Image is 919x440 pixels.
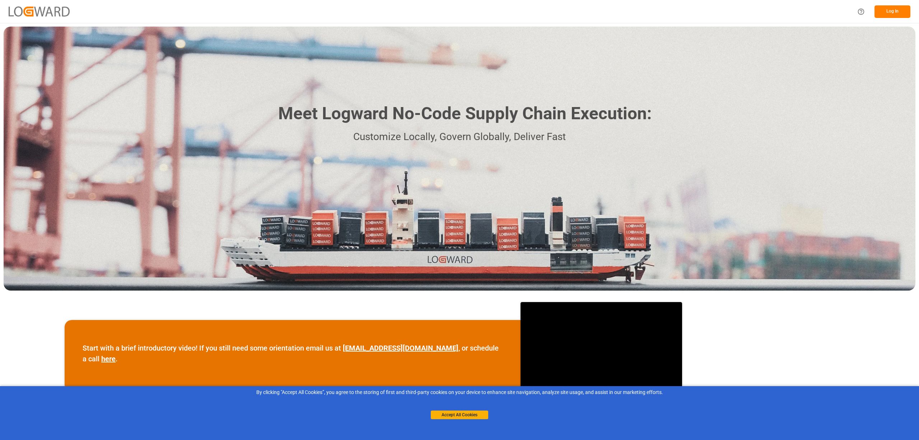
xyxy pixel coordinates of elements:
a: here [101,355,116,363]
p: Customize Locally, Govern Globally, Deliver Fast [267,129,652,145]
button: Help Center [853,4,869,20]
p: Start with a brief introductory video! If you still need some orientation email us at , or schedu... [83,343,503,364]
div: By clicking "Accept All Cookies”, you agree to the storing of first and third-party cookies on yo... [5,389,914,396]
a: [EMAIL_ADDRESS][DOMAIN_NAME] [343,344,458,352]
button: Accept All Cookies [431,411,488,419]
button: Log In [874,5,910,18]
img: Logward_new_orange.png [9,6,70,16]
h1: Meet Logward No-Code Supply Chain Execution: [278,101,652,126]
